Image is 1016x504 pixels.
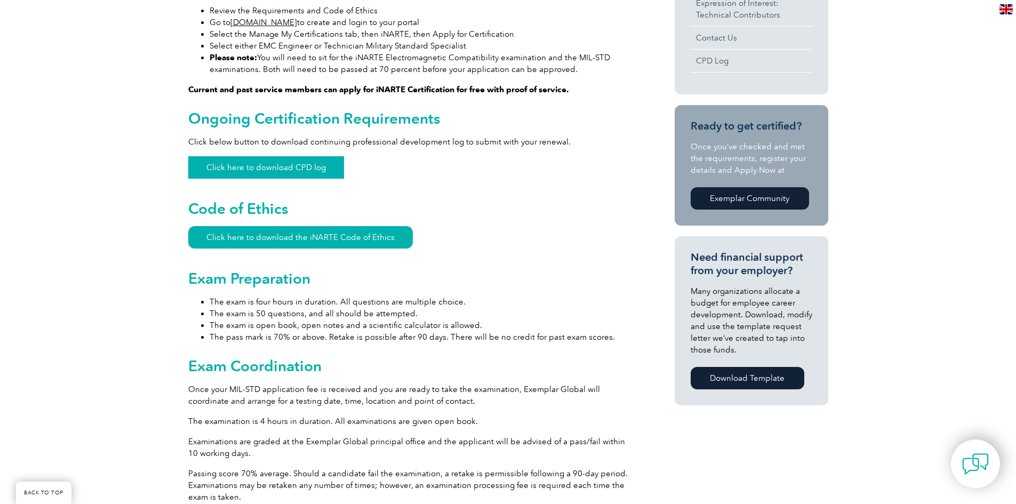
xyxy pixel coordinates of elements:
[188,383,636,407] p: Once your MIL-STD application fee is received and you are ready to take the examination, Exemplar...
[691,27,812,49] a: Contact Us
[210,52,636,75] li: You will need to sit for the iNARTE Electromagnetic Compatibility examination and the MIL-STD exa...
[691,285,812,356] p: Many organizations allocate a budget for employee career development. Download, modify and use th...
[210,319,636,331] li: The exam is open book, open notes and a scientific calculator is allowed.
[691,367,804,389] a: Download Template
[691,119,812,133] h3: Ready to get certified?
[210,28,636,40] li: Select the Manage My Certifications tab, then iNARTE, then Apply for Certification
[188,468,636,503] p: Passing score 70% average. Should a candidate fail the examination, a retake is permissible follo...
[188,357,636,374] h2: Exam Coordination
[16,482,71,504] a: BACK TO TOP
[210,17,636,28] li: Go to to create and login to your portal
[188,270,636,287] h2: Exam Preparation
[691,50,812,72] a: CPD Log
[999,4,1013,14] img: en
[188,226,413,249] a: Click here to download the iNARTE Code of Ethics
[210,5,636,17] li: Review the Requirements and Code of Ethics
[188,200,636,217] h2: Code of Ethics
[230,18,297,27] a: [DOMAIN_NAME]
[210,53,257,62] strong: Please note:
[962,451,989,477] img: contact-chat.png
[691,141,812,176] p: Once you’ve checked and met the requirements, register your details and Apply Now at
[691,187,809,210] a: Exemplar Community
[188,110,636,127] h2: Ongoing Certification Requirements
[210,296,636,308] li: The exam is four hours in duration. All questions are multiple choice.
[188,156,344,179] a: Click here to download CPD log
[210,40,636,52] li: Select either EMC Engineer or Technician Military Standard Specialist
[188,415,636,427] p: The examination is 4 hours in duration. All examinations are given open book.
[210,308,636,319] li: The exam is 50 questions, and all should be attempted.
[188,85,569,94] strong: Current and past service members can apply for iNARTE Certification for free with proof of service.
[210,331,636,343] li: The pass mark is 70% or above. Retake is possible after 90 days. There will be no credit for past...
[188,436,636,459] p: Examinations are graded at the Exemplar Global principal office and the applicant will be advised...
[691,251,812,277] h3: Need financial support from your employer?
[188,136,636,148] p: Click below button to download continuing professional development log to submit with your renewal.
